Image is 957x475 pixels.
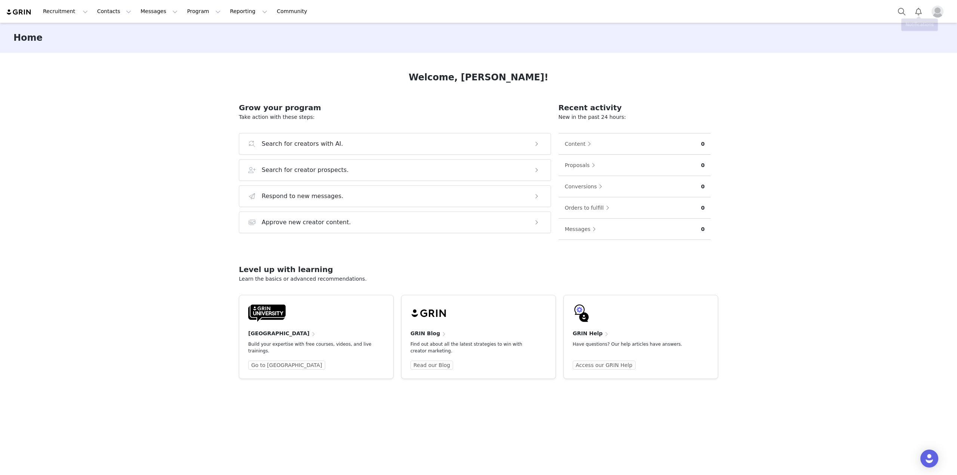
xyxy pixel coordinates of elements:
button: Contacts [93,3,136,20]
h1: Welcome, [PERSON_NAME]! [409,71,548,84]
img: grin-logo-black.svg [410,304,448,322]
button: Search for creator prospects. [239,159,551,181]
p: Build your expertise with free courses, videos, and live trainings. [248,341,372,354]
h3: Respond to new messages. [262,192,344,201]
p: 0 [701,161,705,169]
h3: Home [13,31,43,44]
p: Take action with these steps: [239,113,551,121]
img: placeholder-profile.jpg [932,6,944,18]
p: Find out about all the latest strategies to win with creator marketing. [410,341,535,354]
button: Search [893,3,910,20]
button: Content [564,138,595,150]
button: Profile [927,6,951,18]
button: Search for creators with AI. [239,133,551,155]
h3: Search for creator prospects. [262,166,349,175]
p: 0 [701,140,705,148]
p: Learn the basics or advanced recommendations. [239,275,718,283]
button: Messages [136,3,182,20]
a: Go to [GEOGRAPHIC_DATA] [248,361,325,370]
p: 0 [701,204,705,212]
a: Community [272,3,315,20]
h3: Search for creators with AI. [262,139,343,148]
button: Messages [564,223,600,235]
button: Program [182,3,225,20]
button: Notifications [910,3,927,20]
p: Have questions? Our help articles have answers. [573,341,697,348]
img: GRIN-help-icon.svg [573,304,591,322]
p: New in the past 24 hours: [558,113,711,121]
button: Approve new creator content. [239,212,551,233]
h4: GRIN Blog [410,330,440,337]
a: Access our GRIN Help [573,361,636,370]
h2: Recent activity [558,102,711,113]
button: Recruitment [39,3,92,20]
button: Reporting [225,3,272,20]
button: Conversions [564,181,606,192]
h2: Grow your program [239,102,551,113]
img: grin logo [6,9,32,16]
h3: Approve new creator content. [262,218,351,227]
div: Open Intercom Messenger [920,450,938,468]
img: GRIN-University-Logo-Black.svg [248,304,286,322]
a: Read our Blog [410,361,453,370]
h2: Level up with learning [239,264,718,275]
button: Proposals [564,159,599,171]
h4: GRIN Help [573,330,603,337]
button: Respond to new messages. [239,185,551,207]
button: Orders to fulfill [564,202,613,214]
p: 0 [701,183,705,191]
p: 0 [701,225,705,233]
h4: [GEOGRAPHIC_DATA] [248,330,310,337]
